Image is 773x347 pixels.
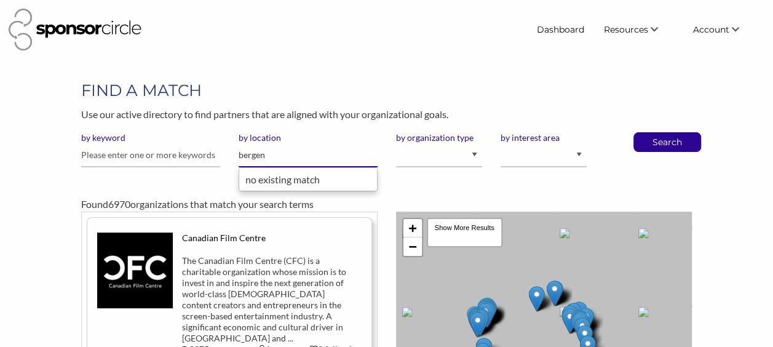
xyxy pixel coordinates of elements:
[239,132,378,143] label: by location
[396,132,482,143] label: by organization type
[693,24,729,35] span: Account
[182,233,347,244] div: Canadian Film Centre
[81,132,220,143] label: by keyword
[108,198,130,210] span: 6970
[527,18,594,41] a: Dashboard
[81,79,692,102] h1: FIND A MATCH
[594,18,683,41] li: Resources
[403,237,422,256] a: Zoom out
[81,106,692,122] p: Use our active directory to find partners that are aligned with your organizational goals.
[81,197,692,212] div: Found organizations that match your search terms
[9,9,141,50] img: Sponsor Circle Logo
[427,218,502,247] div: Show More Results
[182,255,347,344] div: The Canadian Film Centre (CFC) is a charitable organization whose mission is to invest in and ins...
[97,233,173,308] img: tys7ftntgowgismeyatu
[683,18,764,41] li: Account
[403,219,422,237] a: Zoom in
[501,132,587,143] label: by interest area
[604,24,648,35] span: Resources
[647,133,688,151] button: Search
[81,143,220,167] input: Please enter one or more keywords
[245,172,371,188] div: no existing match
